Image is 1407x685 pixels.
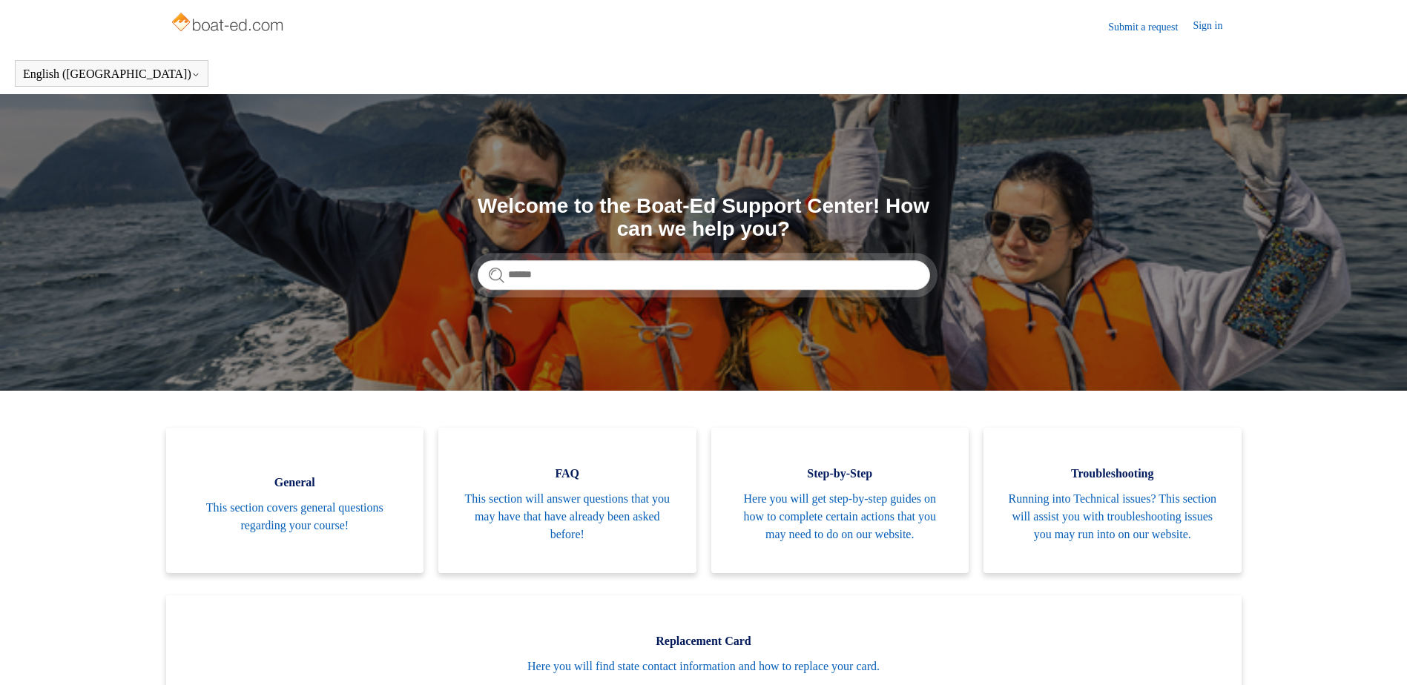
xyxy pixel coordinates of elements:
[188,658,1219,675] span: Here you will find state contact information and how to replace your card.
[1006,465,1219,483] span: Troubleshooting
[983,428,1242,573] a: Troubleshooting Running into Technical issues? This section will assist you with troubleshooting ...
[461,465,674,483] span: FAQ
[478,260,930,290] input: Search
[23,67,200,81] button: English ([GEOGRAPHIC_DATA])
[166,428,424,573] a: General This section covers general questions regarding your course!
[478,195,930,241] h1: Welcome to the Boat-Ed Support Center! How can we help you?
[188,632,1219,650] span: Replacement Card
[1193,18,1237,36] a: Sign in
[170,9,288,39] img: Boat-Ed Help Center home page
[711,428,969,573] a: Step-by-Step Here you will get step-by-step guides on how to complete certain actions that you ma...
[438,428,696,573] a: FAQ This section will answer questions that you may have that have already been asked before!
[188,474,402,492] span: General
[188,499,402,535] span: This section covers general questions regarding your course!
[734,465,947,483] span: Step-by-Step
[1006,490,1219,543] span: Running into Technical issues? This section will assist you with troubleshooting issues you may r...
[1108,19,1193,35] a: Submit a request
[461,490,674,543] span: This section will answer questions that you may have that have already been asked before!
[734,490,947,543] span: Here you will get step-by-step guides on how to complete certain actions that you may need to do ...
[1357,635,1396,674] div: Live chat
